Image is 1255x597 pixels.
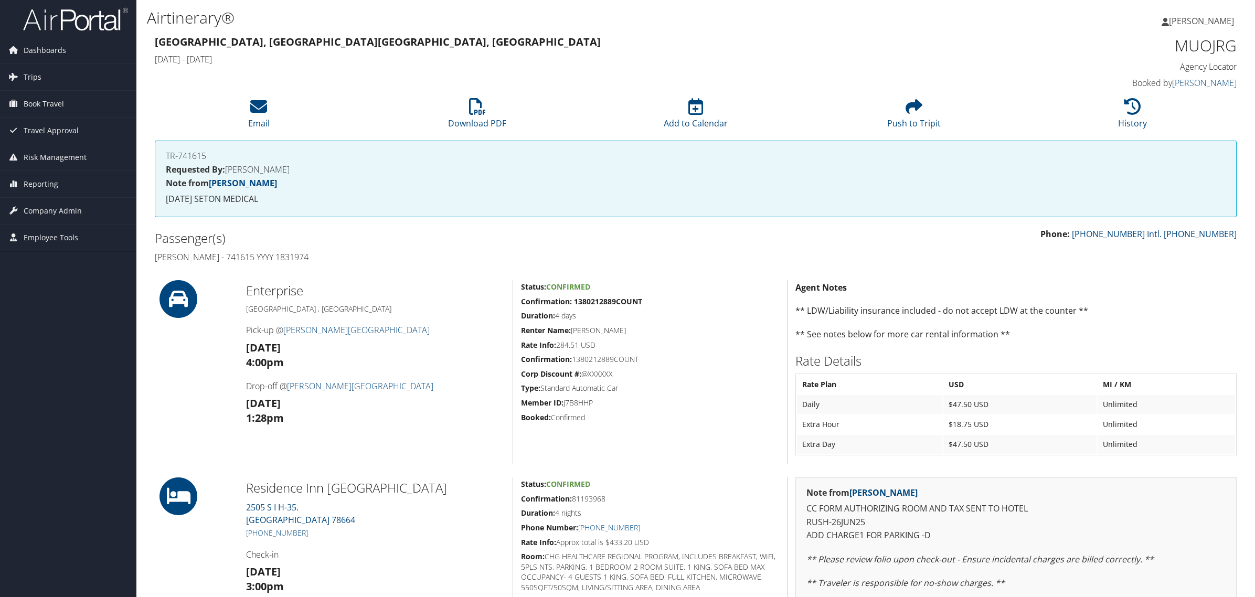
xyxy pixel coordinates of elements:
a: Add to Calendar [664,104,728,129]
th: MI / KM [1098,375,1235,394]
a: [PERSON_NAME] [849,487,918,498]
strong: Booked: [521,412,551,422]
span: Employee Tools [24,225,78,251]
span: Company Admin [24,198,82,224]
h4: TR-741615 [166,152,1226,160]
p: ** LDW/Liability insurance included - do not accept LDW at the counter ** [795,304,1237,318]
h2: Enterprise [246,282,505,300]
em: ** Traveler is responsible for no-show charges. ** [806,577,1005,589]
td: Daily [797,395,942,414]
td: Unlimited [1098,435,1235,454]
h5: 81193968 [521,494,779,504]
strong: 3:00pm [246,579,284,593]
span: Book Travel [24,91,64,117]
h5: 284.51 USD [521,340,779,350]
span: Travel Approval [24,118,79,144]
h1: Airtinerary® [147,7,879,29]
span: Confirmed [546,479,590,489]
a: [PERSON_NAME] [1172,77,1237,89]
img: airportal-logo.png [23,7,128,31]
strong: [DATE] [246,340,281,355]
span: Trips [24,64,41,90]
h5: 1380212889COUNT [521,354,779,365]
td: $18.75 USD [943,415,1097,434]
a: History [1118,104,1147,129]
strong: Confirmation: 1380212889COUNT [521,296,642,306]
h4: [DATE] - [DATE] [155,54,962,65]
strong: Rate Info: [521,537,556,547]
strong: Duration: [521,311,555,321]
strong: [DATE] [246,396,281,410]
span: Confirmed [546,282,590,292]
strong: Note from [166,177,277,189]
strong: Agent Notes [795,282,847,293]
a: 2505 S I H-35.[GEOGRAPHIC_DATA] 78664 [246,502,355,526]
p: CC FORM AUTHORIZING ROOM AND TAX SENT TO HOTEL RUSH-26JUN25 ADD CHARGE1 FOR PARKING -D [806,502,1226,542]
h4: [PERSON_NAME] - 741615 YYYY 1831974 [155,251,688,263]
strong: Phone Number: [521,523,578,532]
th: Rate Plan [797,375,942,394]
a: Email [248,104,270,129]
h2: Rate Details [795,352,1237,370]
span: [PERSON_NAME] [1169,15,1234,27]
h5: @XXXXXX [521,369,779,379]
strong: Status: [521,282,546,292]
em: ** Please review folio upon check-out - Ensure incidental charges are billed correctly. ** [806,553,1154,565]
h5: [PERSON_NAME] [521,325,779,336]
span: Dashboards [24,37,66,63]
td: Unlimited [1098,395,1235,414]
h5: Approx total is $433.20 USD [521,537,779,548]
h4: Pick-up @ [246,324,505,336]
strong: Room: [521,551,545,561]
h5: Confirmed [521,412,779,423]
span: Reporting [24,171,58,197]
h1: MUOJRG [978,35,1237,57]
strong: Corp Discount #: [521,369,581,379]
h5: Standard Automatic Car [521,383,779,393]
a: Push to Tripit [887,104,941,129]
strong: Duration: [521,508,555,518]
h5: J7B8HHP [521,398,779,408]
h5: [GEOGRAPHIC_DATA] , [GEOGRAPHIC_DATA] [246,304,505,314]
h5: CHG HEALTHCARE REGIONAL PROGRAM, INCLUDES BREAKFAST, WIFI, 5PLS NTS, PARKING, 1 BEDROOM 2 ROOM SU... [521,551,779,592]
strong: Note from [806,487,918,498]
td: Extra Day [797,435,942,454]
strong: Status: [521,479,546,489]
h4: Agency Locator [978,61,1237,72]
a: [PERSON_NAME] [1162,5,1245,37]
strong: Phone: [1040,228,1070,240]
strong: Renter Name: [521,325,571,335]
h5: 4 nights [521,508,779,518]
strong: [DATE] [246,564,281,579]
strong: [GEOGRAPHIC_DATA], [GEOGRAPHIC_DATA] [GEOGRAPHIC_DATA], [GEOGRAPHIC_DATA] [155,35,601,49]
p: ** See notes below for more car rental information ** [795,328,1237,342]
td: $47.50 USD [943,395,1097,414]
a: Download PDF [448,104,506,129]
strong: 1:28pm [246,411,284,425]
a: [PERSON_NAME] [209,177,277,189]
strong: Requested By: [166,164,225,175]
h5: 4 days [521,311,779,321]
a: [PHONE_NUMBER] Intl. [PHONE_NUMBER] [1072,228,1237,240]
h4: [PERSON_NAME] [166,165,1226,174]
h4: Booked by [978,77,1237,89]
a: [PERSON_NAME][GEOGRAPHIC_DATA] [287,380,433,392]
h4: Check-in [246,549,505,560]
h4: Drop-off @ [246,380,505,392]
strong: Rate Info: [521,340,556,350]
h2: Residence Inn [GEOGRAPHIC_DATA] [246,479,505,497]
a: [PHONE_NUMBER] [246,528,308,538]
td: $47.50 USD [943,435,1097,454]
a: [PHONE_NUMBER] [578,523,640,532]
th: USD [943,375,1097,394]
strong: Confirmation: [521,494,572,504]
p: [DATE] SETON MEDICAL [166,193,1226,206]
a: [PERSON_NAME][GEOGRAPHIC_DATA] [283,324,430,336]
td: Extra Hour [797,415,942,434]
strong: 4:00pm [246,355,284,369]
strong: Type: [521,383,540,393]
strong: Confirmation: [521,354,572,364]
td: Unlimited [1098,415,1235,434]
h2: Passenger(s) [155,229,688,247]
span: Risk Management [24,144,87,170]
